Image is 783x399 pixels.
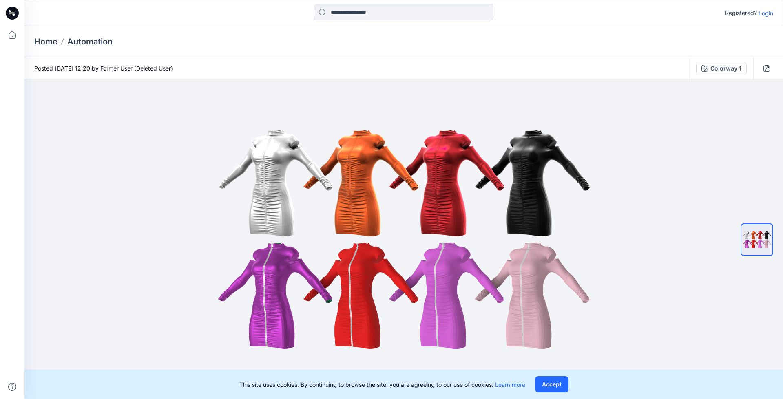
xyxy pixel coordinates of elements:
[759,9,773,18] p: Login
[725,8,757,18] p: Registered?
[67,36,113,47] p: Automation
[696,62,747,75] button: Colorway 1
[535,376,568,392] button: Accept
[34,64,173,73] span: Posted [DATE] 12:20 by
[239,380,525,389] p: This site uses cookies. By continuing to browse the site, you are agreeing to our use of cookies.
[710,64,741,73] div: Colorway 1
[200,117,608,362] img: eyJhbGciOiJIUzI1NiIsImtpZCI6IjAiLCJzbHQiOiJzZXMiLCJ0eXAiOiJKV1QifQ.eyJkYXRhIjp7InR5cGUiOiJzdG9yYW...
[34,36,58,47] a: Home
[100,65,173,72] a: Former User (Deleted User)
[495,381,525,388] a: Learn more
[741,224,772,255] img: AUTOMATION_FOR_VIEW_Plain_All colorways (4)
